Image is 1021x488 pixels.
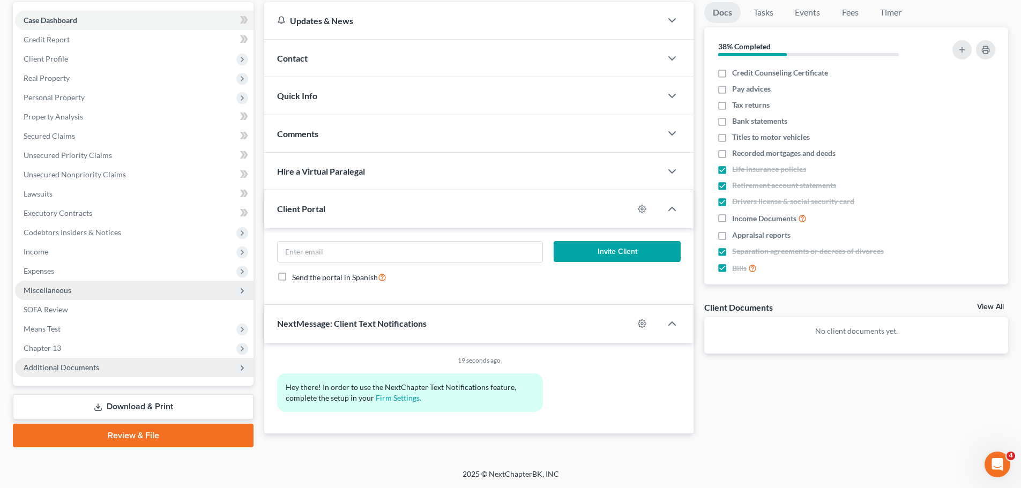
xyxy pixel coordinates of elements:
span: Additional Documents [24,363,99,372]
span: Secured Claims [24,131,75,140]
span: Property Analysis [24,112,83,121]
span: Quick Info [277,91,317,101]
span: Comments [277,129,318,139]
span: Bills [732,263,747,274]
a: Events [786,2,829,23]
strong: 38% Completed [718,42,771,51]
a: Review & File [13,424,254,447]
input: Enter email [278,242,542,262]
span: Income Documents [732,213,796,224]
a: Credit Report [15,30,254,49]
iframe: Intercom live chat [985,452,1010,477]
span: Miscellaneous [24,286,71,295]
span: Codebtors Insiders & Notices [24,228,121,237]
span: Appraisal reports [732,230,791,241]
span: Credit Report [24,35,70,44]
div: 2025 © NextChapterBK, INC [205,469,816,488]
a: Firm Settings. [376,393,421,402]
div: 19 seconds ago [277,356,681,365]
div: Client Documents [704,302,773,313]
span: Personal Property [24,93,85,102]
a: Fees [833,2,867,23]
button: Invite Client [554,241,681,262]
span: Pay advices [732,84,771,94]
span: Recorded mortgages and deeds [732,148,836,159]
span: Expenses [24,266,54,275]
span: Client Profile [24,54,68,63]
span: Separation agreements or decrees of divorces [732,246,884,257]
span: Real Property [24,73,70,82]
span: Hey there! In order to use the NextChapter Text Notifications feature, complete the setup in your [286,382,518,402]
span: Drivers license & social security card [732,196,854,207]
span: Bank statements [732,116,787,126]
span: Executory Contracts [24,208,92,217]
span: Income [24,247,48,256]
span: Send the portal in Spanish [292,273,378,282]
span: Titles to motor vehicles [732,132,810,142]
a: Tasks [745,2,782,23]
a: Download & Print [13,394,254,419]
span: SOFA Review [24,305,68,314]
span: Life insurance policies [732,164,806,175]
a: Docs [704,2,741,23]
span: 4 [1007,452,1015,460]
a: Property Analysis [15,107,254,126]
a: Lawsuits [15,184,254,204]
div: Updates & News [277,15,649,26]
span: NextMessage: Client Text Notifications [277,318,427,328]
p: No client documents yet. [713,326,1000,336]
a: Unsecured Priority Claims [15,146,254,165]
span: Means Test [24,324,61,333]
span: Retirement account statements [732,180,836,191]
span: Tax returns [732,100,770,110]
span: Case Dashboard [24,16,77,25]
a: Case Dashboard [15,11,254,30]
span: Lawsuits [24,189,53,198]
span: Contact [277,53,308,63]
span: Hire a Virtual Paralegal [277,166,365,176]
a: Secured Claims [15,126,254,146]
a: Executory Contracts [15,204,254,223]
span: Unsecured Nonpriority Claims [24,170,126,179]
span: Chapter 13 [24,343,61,352]
a: View All [977,303,1004,311]
span: Credit Counseling Certificate [732,67,828,78]
a: SOFA Review [15,300,254,319]
span: Unsecured Priority Claims [24,151,112,160]
a: Unsecured Nonpriority Claims [15,165,254,184]
span: Client Portal [277,204,325,214]
a: Timer [871,2,910,23]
